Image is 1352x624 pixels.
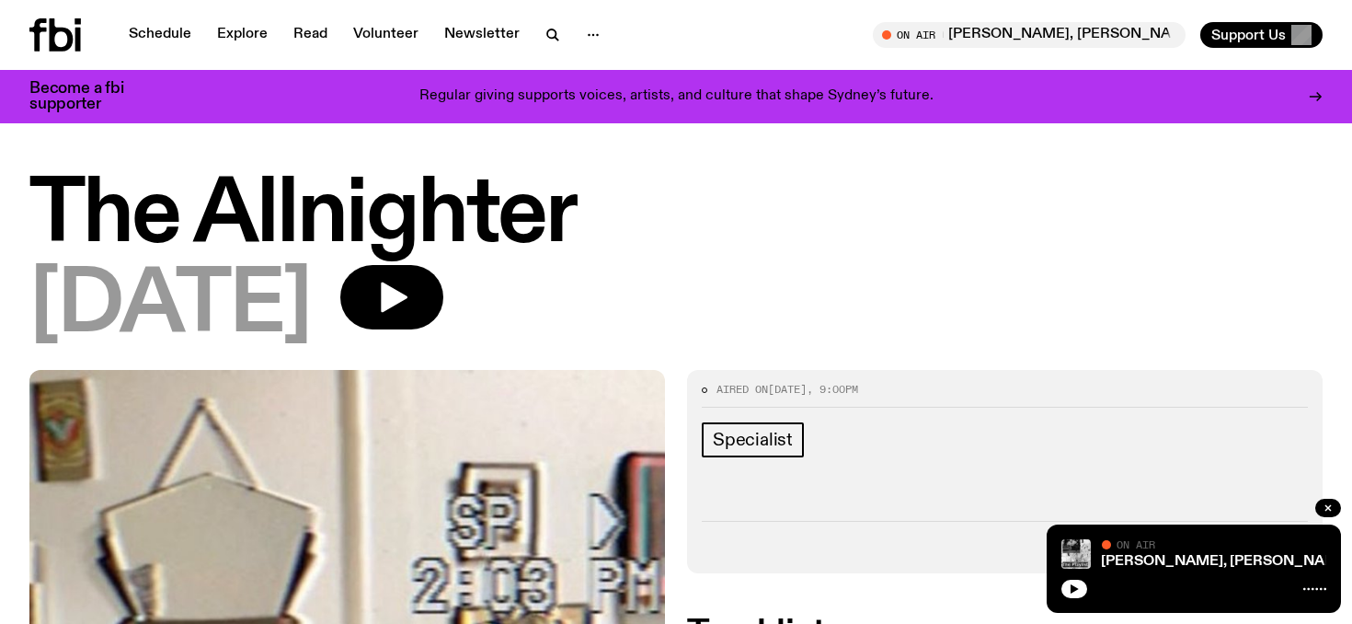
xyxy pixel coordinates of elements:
h1: The Allnighter [29,175,1323,258]
span: [DATE] [29,265,311,348]
span: Aired on [716,382,768,397]
button: On AirThe Playlist with [PERSON_NAME], [PERSON_NAME], [PERSON_NAME], and Raf [873,22,1186,48]
a: Read [282,22,338,48]
a: Explore [206,22,279,48]
h3: Become a fbi supporter [29,81,147,112]
span: , 9:00pm [807,382,858,397]
span: [DATE] [768,382,807,397]
span: Support Us [1211,27,1286,43]
a: Schedule [118,22,202,48]
button: Support Us [1200,22,1323,48]
span: On Air [1117,538,1155,550]
span: Specialist [713,430,793,450]
a: Volunteer [342,22,430,48]
a: Newsletter [433,22,531,48]
a: Specialist [702,422,804,457]
p: Regular giving supports voices, artists, and culture that shape Sydney’s future. [419,88,934,105]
